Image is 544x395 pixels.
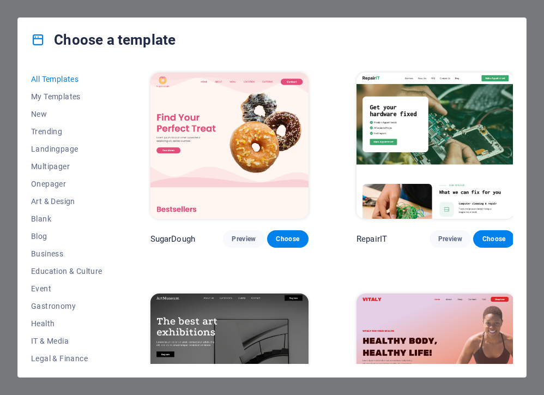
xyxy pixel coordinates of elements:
[31,31,176,49] h4: Choose a template
[276,235,300,243] span: Choose
[31,319,102,328] span: Health
[232,235,256,243] span: Preview
[31,332,102,350] button: IT & Media
[356,73,515,219] img: RepairIT
[31,228,102,245] button: Blog
[31,284,102,293] span: Event
[267,230,309,248] button: Choose
[31,214,102,223] span: Blank
[31,88,102,105] button: My Templates
[31,162,102,171] span: Multipager
[31,179,102,188] span: Onepager
[31,350,102,367] button: Legal & Finance
[150,234,195,244] p: SugarDough
[31,70,102,88] button: All Templates
[31,75,102,83] span: All Templates
[31,232,102,241] span: Blog
[31,110,102,118] span: New
[223,230,264,248] button: Preview
[31,105,102,123] button: New
[31,302,102,310] span: Gastronomy
[31,249,102,258] span: Business
[31,297,102,315] button: Gastronomy
[31,210,102,228] button: Blank
[31,127,102,136] span: Trending
[31,175,102,193] button: Onepager
[31,267,102,276] span: Education & Culture
[31,140,102,158] button: Landingpage
[31,337,102,345] span: IT & Media
[31,197,102,206] span: Art & Design
[31,315,102,332] button: Health
[31,354,102,363] span: Legal & Finance
[31,92,102,101] span: My Templates
[31,123,102,140] button: Trending
[31,145,102,153] span: Landingpage
[150,73,309,219] img: SugarDough
[31,262,102,280] button: Education & Culture
[31,280,102,297] button: Event
[31,158,102,175] button: Multipager
[31,193,102,210] button: Art & Design
[31,245,102,262] button: Business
